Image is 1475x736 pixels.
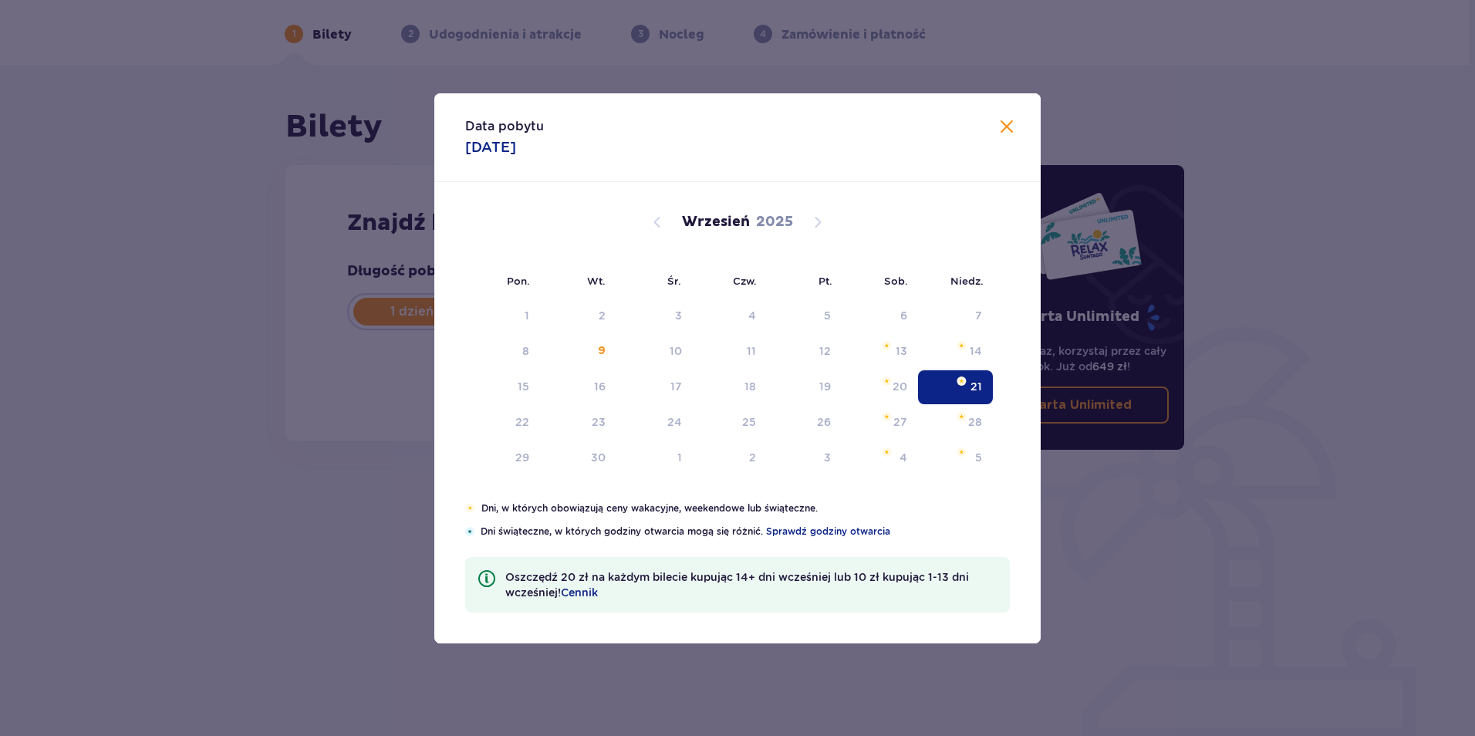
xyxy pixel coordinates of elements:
td: niedziela, 5 października 2025 [918,441,993,475]
td: czwartek, 18 września 2025 [693,370,768,404]
td: środa, 10 września 2025 [616,335,693,369]
div: 4 [748,308,756,323]
td: Not available. czwartek, 4 września 2025 [693,299,768,333]
small: Sob. [884,275,908,287]
div: 12 [819,343,831,359]
div: 9 [598,343,606,359]
td: sobota, 20 września 2025 [842,370,918,404]
div: 22 [515,414,529,430]
small: Niedz. [950,275,984,287]
td: sobota, 4 października 2025 [842,441,918,475]
td: sobota, 27 września 2025 [842,406,918,440]
td: Not available. wtorek, 2 września 2025 [540,299,616,333]
td: piątek, 3 października 2025 [767,441,842,475]
div: 26 [817,414,831,430]
p: 2025 [756,213,793,231]
small: Śr. [667,275,681,287]
div: Calendar [434,182,1041,501]
div: 5 [824,308,831,323]
div: 25 [742,414,756,430]
td: piątek, 19 września 2025 [767,370,842,404]
td: środa, 1 października 2025 [616,441,693,475]
div: 8 [522,343,529,359]
div: 11 [747,343,756,359]
td: wtorek, 23 września 2025 [540,406,616,440]
td: Not available. niedziela, 7 września 2025 [918,299,993,333]
small: Czw. [733,275,757,287]
td: wtorek, 16 września 2025 [540,370,616,404]
div: 17 [670,379,682,394]
td: Selected. niedziela, 21 września 2025 [918,370,993,404]
td: środa, 24 września 2025 [616,406,693,440]
td: poniedziałek, 15 września 2025 [465,370,540,404]
td: Not available. poniedziałek, 8 września 2025 [465,335,540,369]
p: Wrzesień [682,213,750,231]
td: poniedziałek, 29 września 2025 [465,441,540,475]
small: Wt. [587,275,606,287]
div: 3 [675,308,682,323]
div: 23 [592,414,606,430]
td: niedziela, 28 września 2025 [918,406,993,440]
div: 13 [896,343,907,359]
div: 18 [744,379,756,394]
div: 10 [670,343,682,359]
td: piątek, 12 września 2025 [767,335,842,369]
div: 15 [518,379,529,394]
div: 20 [893,379,907,394]
div: 6 [900,308,907,323]
td: Not available. poniedziałek, 1 września 2025 [465,299,540,333]
td: niedziela, 14 września 2025 [918,335,993,369]
td: Not available. piątek, 5 września 2025 [767,299,842,333]
td: wtorek, 30 września 2025 [540,441,616,475]
div: 16 [594,379,606,394]
div: 27 [893,414,907,430]
td: Not available. sobota, 6 września 2025 [842,299,918,333]
td: czwartek, 25 września 2025 [693,406,768,440]
small: Pon. [507,275,530,287]
td: Not available. środa, 3 września 2025 [616,299,693,333]
div: 24 [667,414,682,430]
td: piątek, 26 września 2025 [767,406,842,440]
div: 1 [525,308,529,323]
div: 19 [819,379,831,394]
td: sobota, 13 września 2025 [842,335,918,369]
td: czwartek, 2 października 2025 [693,441,768,475]
small: Pt. [819,275,832,287]
div: 2 [599,308,606,323]
td: poniedziałek, 22 września 2025 [465,406,540,440]
td: czwartek, 11 września 2025 [693,335,768,369]
td: wtorek, 9 września 2025 [540,335,616,369]
td: środa, 17 września 2025 [616,370,693,404]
